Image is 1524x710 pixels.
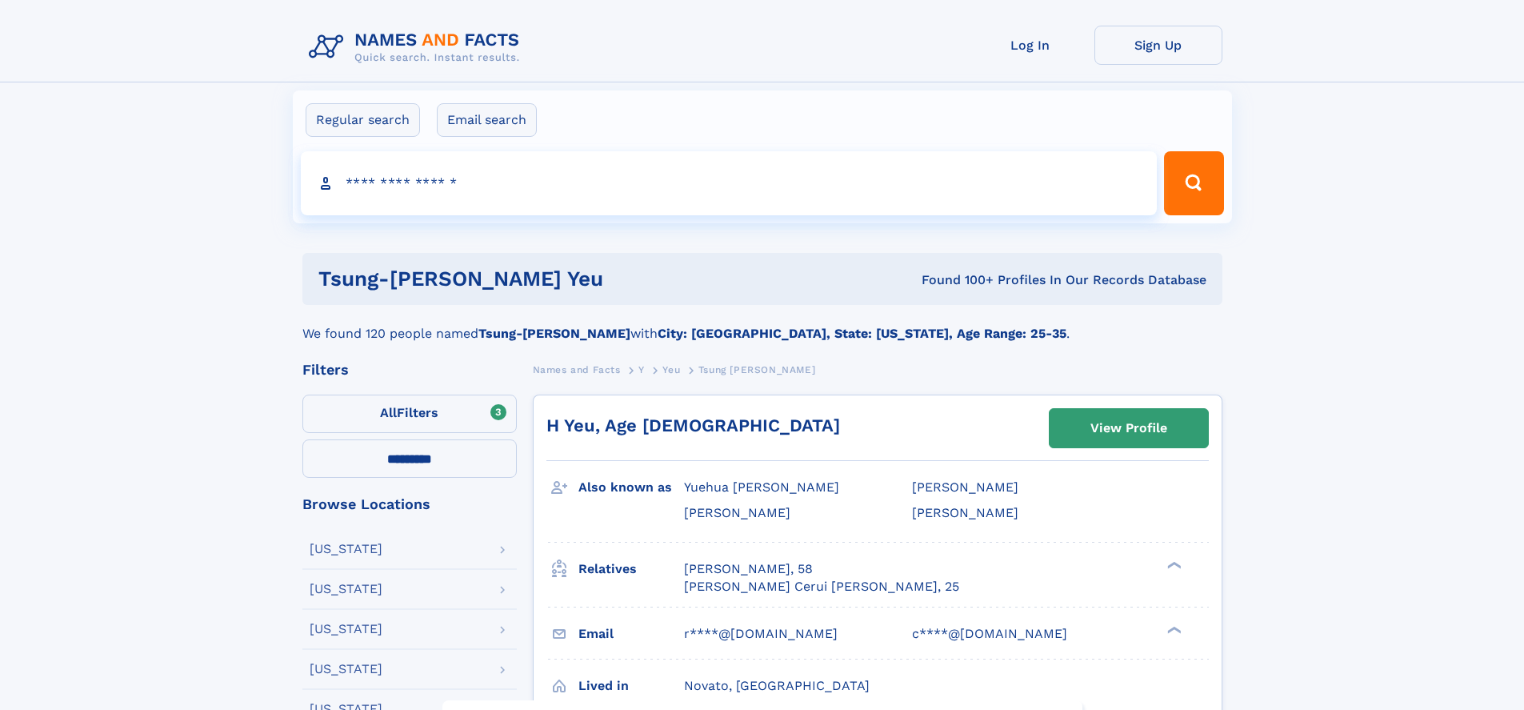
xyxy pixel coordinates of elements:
div: Found 100+ Profiles In Our Records Database [762,271,1206,289]
a: Log In [966,26,1094,65]
b: Tsung-[PERSON_NAME] [478,326,630,341]
span: Yeu [662,364,680,375]
div: Browse Locations [302,497,517,511]
span: [PERSON_NAME] [912,479,1018,495]
label: Filters [302,395,517,433]
span: Novato, [GEOGRAPHIC_DATA] [684,678,870,693]
label: Email search [437,103,537,137]
img: Logo Names and Facts [302,26,533,69]
h3: Also known as [578,474,684,501]
span: [PERSON_NAME] [684,505,790,520]
div: [US_STATE] [310,543,382,556]
a: [PERSON_NAME] Cerui [PERSON_NAME], 25 [684,578,959,596]
h3: Relatives [578,556,684,583]
div: View Profile [1090,410,1167,447]
span: All [380,405,397,420]
a: Names and Facts [533,359,621,379]
div: [US_STATE] [310,583,382,596]
span: Y [638,364,645,375]
div: [US_STATE] [310,663,382,676]
a: [PERSON_NAME], 58 [684,560,813,578]
div: ❯ [1163,624,1182,635]
a: Sign Up [1094,26,1222,65]
a: H Yeu, Age [DEMOGRAPHIC_DATA] [546,415,840,435]
a: Y [638,359,645,379]
h3: Email [578,620,684,648]
div: ❯ [1163,560,1182,570]
div: Filters [302,363,517,377]
h3: Lived in [578,672,684,700]
span: Tsung [PERSON_NAME] [698,364,815,375]
label: Regular search [306,103,420,137]
span: [PERSON_NAME] [912,505,1018,520]
a: View Profile [1050,409,1208,447]
input: search input [301,151,1158,215]
div: [US_STATE] [310,623,382,636]
div: We found 120 people named with . [302,305,1222,343]
button: Search Button [1164,151,1223,215]
span: Yuehua [PERSON_NAME] [684,479,839,495]
b: City: [GEOGRAPHIC_DATA], State: [US_STATE], Age Range: 25-35 [658,326,1066,341]
a: Yeu [662,359,680,379]
h1: tsung-[PERSON_NAME] yeu [318,269,762,289]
